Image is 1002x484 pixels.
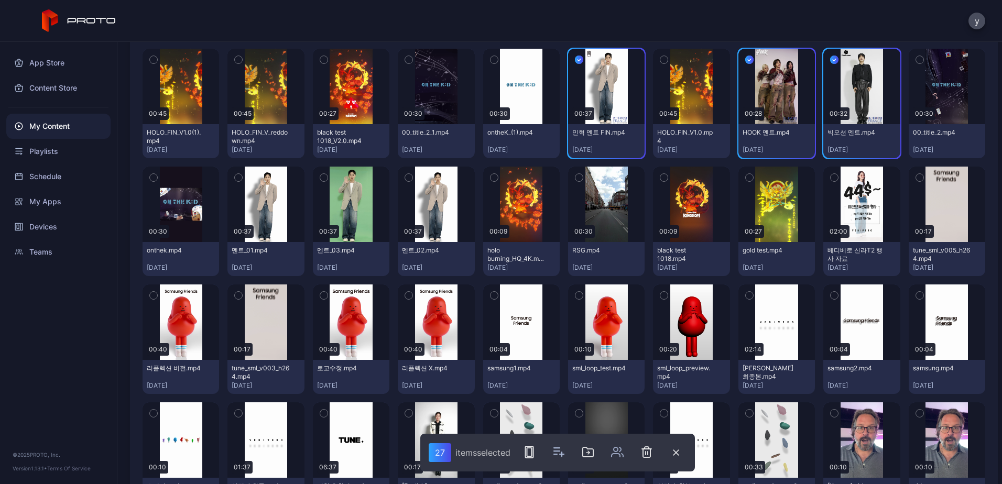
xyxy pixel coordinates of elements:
[6,214,111,239] a: Devices
[913,381,981,390] div: [DATE]
[572,128,630,137] div: 민혁 멘트 FIN.mp4
[402,146,470,154] div: [DATE]
[147,128,204,145] div: HOLO_FIN_V1.0(1).mp4
[455,447,510,458] div: item s selected
[313,242,389,276] button: 멘트_03.mp4[DATE]
[317,381,385,390] div: [DATE]
[827,263,896,272] div: [DATE]
[743,263,811,272] div: [DATE]
[143,360,219,394] button: 리플렉션 버전.mp4[DATE]
[738,124,815,158] button: HOOK 멘트.mp4[DATE]
[823,360,900,394] button: samsung2.mp4[DATE]
[913,146,981,154] div: [DATE]
[313,360,389,394] button: 로고수정.mp4[DATE]
[743,364,800,381] div: 베디베로 최종본.mp4
[402,263,470,272] div: [DATE]
[743,128,800,137] div: HOOK 멘트.mp4
[398,360,474,394] button: 리플렉션 X.mp4[DATE]
[143,124,219,158] button: HOLO_FIN_V1.0(1).mp4[DATE]
[47,465,91,471] a: Terms Of Service
[827,146,896,154] div: [DATE]
[232,263,300,272] div: [DATE]
[317,263,385,272] div: [DATE]
[317,128,375,145] div: black test 1018_V2.0.mp4
[827,364,885,372] div: samsung2.mp4
[6,139,111,164] div: Playlists
[227,360,304,394] button: tune_sml_v003_h264.mp4[DATE]
[738,360,815,394] button: [PERSON_NAME] 최종본.mp4[DATE]
[653,124,729,158] button: HOLO_FIN_V1.0.mp4[DATE]
[827,128,885,137] div: 빅오션 멘트.mp4
[402,381,470,390] div: [DATE]
[823,124,900,158] button: 빅오션 멘트.mp4[DATE]
[143,242,219,276] button: onthek.mp4[DATE]
[232,146,300,154] div: [DATE]
[232,364,289,381] div: tune_sml_v003_h264.mp4
[227,242,304,276] button: 멘트_01.mp4[DATE]
[402,128,460,137] div: 00_title_2_1.mp4
[913,128,971,137] div: 00_title_2.mp4
[147,263,215,272] div: [DATE]
[487,364,545,372] div: samsung1.mp4
[317,364,375,372] div: 로고수정.mp4
[572,246,630,255] div: RSG.mp4
[402,246,460,255] div: 멘트_02.mp4
[572,263,640,272] div: [DATE]
[968,13,985,29] button: y
[483,124,560,158] button: ontheK_(1).mp4[DATE]
[6,164,111,189] div: Schedule
[743,146,811,154] div: [DATE]
[657,146,725,154] div: [DATE]
[913,263,981,272] div: [DATE]
[657,364,715,381] div: sml_loop_preview.mp4
[398,124,474,158] button: 00_title_2_1.mp4[DATE]
[227,124,304,158] button: HOLO_FIN_V_reddown.mp4[DATE]
[6,239,111,265] a: Teams
[657,381,725,390] div: [DATE]
[657,246,715,263] div: black test 1018.mp4
[6,189,111,214] a: My Apps
[147,381,215,390] div: [DATE]
[572,146,640,154] div: [DATE]
[743,246,800,255] div: gold test.mp4
[429,443,451,462] div: 27
[738,242,815,276] button: gold test.mp4[DATE]
[487,128,545,137] div: ontheK_(1).mp4
[909,242,985,276] button: tune_sml_v005_h264.mp4[DATE]
[827,246,885,263] div: 베디베로 신라T2 행사 자료
[657,128,715,145] div: HOLO_FIN_V1.0.mp4
[572,364,630,372] div: sml_loop_test.mp4
[568,124,645,158] button: 민혁 멘트 FIN.mp4[DATE]
[6,50,111,75] a: App Store
[827,381,896,390] div: [DATE]
[823,242,900,276] button: 베디베로 신라T2 행사 자료[DATE]
[568,242,645,276] button: RSG.mp4[DATE]
[909,360,985,394] button: samsung.mp4[DATE]
[487,263,556,272] div: [DATE]
[653,360,729,394] button: sml_loop_preview.mp4[DATE]
[147,246,204,255] div: onthek.mp4
[483,242,560,276] button: holo burning_HQ_4K.mp4[DATE]
[232,381,300,390] div: [DATE]
[13,450,104,459] div: © 2025 PROTO, Inc.
[743,381,811,390] div: [DATE]
[317,146,385,154] div: [DATE]
[232,128,289,145] div: HOLO_FIN_V_reddown.mp4
[657,263,725,272] div: [DATE]
[653,242,729,276] button: black test 1018.mp4[DATE]
[487,146,556,154] div: [DATE]
[572,381,640,390] div: [DATE]
[568,360,645,394] button: sml_loop_test.mp4[DATE]
[487,246,545,263] div: holo burning_HQ_4K.mp4
[147,146,215,154] div: [DATE]
[6,75,111,101] a: Content Store
[317,246,375,255] div: 멘트_03.mp4
[913,364,971,372] div: samsung.mp4
[6,114,111,139] a: My Content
